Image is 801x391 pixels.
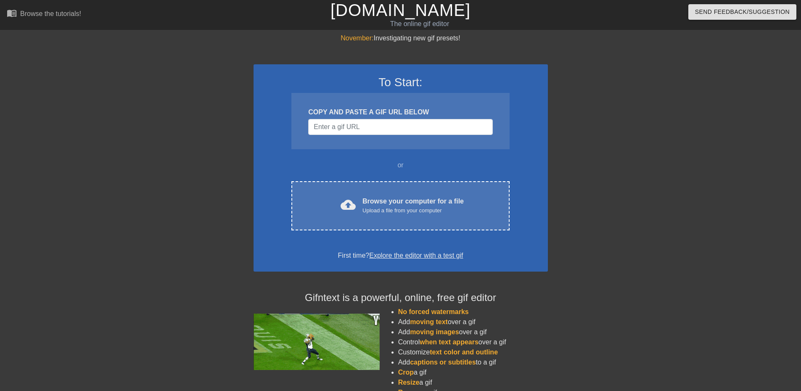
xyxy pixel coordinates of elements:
[398,379,420,386] span: Resize
[410,359,476,366] span: captions or subtitles
[20,10,81,17] div: Browse the tutorials!
[398,369,414,376] span: Crop
[398,378,548,388] li: a gif
[398,317,548,327] li: Add over a gif
[362,196,464,215] div: Browse your computer for a file
[398,357,548,367] li: Add to a gif
[420,338,478,346] span: when text appears
[341,34,373,42] span: November:
[398,327,548,337] li: Add over a gif
[398,347,548,357] li: Customize
[695,7,790,17] span: Send Feedback/Suggestion
[410,318,448,325] span: moving text
[271,19,568,29] div: The online gif editor
[308,119,492,135] input: Username
[688,4,796,20] button: Send Feedback/Suggestion
[264,251,537,261] div: First time?
[254,33,548,43] div: Investigating new gif presets!
[330,1,471,19] a: [DOMAIN_NAME]
[254,292,548,304] h4: Gifntext is a powerful, online, free gif editor
[398,367,548,378] li: a gif
[308,107,492,117] div: COPY AND PASTE A GIF URL BELOW
[7,8,17,18] span: menu_book
[362,206,464,215] div: Upload a file from your computer
[7,8,81,21] a: Browse the tutorials!
[369,252,463,259] a: Explore the editor with a test gif
[430,349,498,356] span: text color and outline
[275,160,526,170] div: or
[254,314,380,370] img: football_small.gif
[264,75,537,90] h3: To Start:
[398,337,548,347] li: Control over a gif
[410,328,459,336] span: moving images
[398,308,469,315] span: No forced watermarks
[341,197,356,212] span: cloud_upload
